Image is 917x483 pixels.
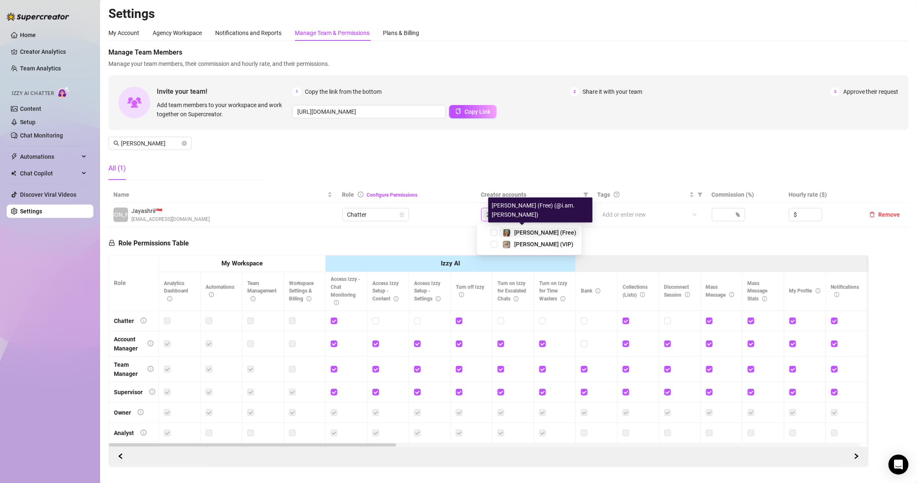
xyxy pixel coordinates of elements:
img: Ellie (VIP) [503,241,510,248]
span: filter [583,192,588,197]
span: Collections (Lists) [623,284,648,298]
span: info-circle [141,430,146,435]
span: lock [108,240,115,246]
a: Settings [20,208,42,215]
span: Manage Team Members [108,48,909,58]
span: Access Izzy Setup - Content [372,280,399,302]
span: Creator accounts [481,190,580,199]
span: Remove [879,211,900,218]
span: Turn on Izzy for Time Wasters [539,280,567,302]
span: Bank [581,288,600,294]
div: Supervisor [114,388,143,397]
input: Search members [121,139,180,148]
th: Hourly rate ($) [784,187,861,203]
span: info-circle [459,292,464,297]
img: Chat Copilot [11,170,16,176]
a: Home [20,32,36,38]
a: Team Analytics [20,65,61,72]
div: Team Manager [114,360,141,378]
span: lock [399,212,404,217]
span: [PERSON_NAME] (VIP) [514,241,573,248]
span: 3 [831,87,840,96]
span: Jayashrii 🇸🇬 [131,206,210,215]
a: Chat Monitoring [20,132,63,139]
span: info-circle [148,340,153,346]
button: Copy Link [449,105,497,118]
a: Creator Analytics [20,45,87,58]
div: Open Intercom Messenger [889,455,909,475]
span: info-circle [358,192,364,198]
span: delete [869,212,875,218]
span: 1 [292,87,301,96]
span: Turn off Izzy [456,284,484,298]
span: Turn on Izzy for Escalated Chats [497,280,526,302]
span: info-circle [209,292,214,297]
span: thunderbolt [11,153,18,160]
button: close-circle [182,141,187,146]
a: Content [20,105,41,112]
span: search [113,140,119,146]
span: info-circle [394,296,399,301]
span: [PERSON_NAME] [98,210,143,219]
div: Agency Workspace [153,28,202,38]
strong: Izzy AI [441,260,460,267]
h5: Role Permissions Table [108,238,189,248]
div: Chatter [114,316,134,325]
a: Discover Viral Videos [20,191,76,198]
span: info-circle [334,300,339,305]
span: question-circle [614,192,620,198]
th: Name [108,187,337,203]
span: copy [455,108,461,114]
span: info-circle [514,296,519,301]
span: Approve their request [843,87,899,96]
span: My Profile [789,288,821,294]
span: info-circle [640,292,645,297]
span: Tags [598,190,610,199]
span: info-circle [307,296,312,301]
span: Access Izzy - Chat Monitoring [331,276,360,306]
div: Analyst [114,428,134,438]
span: Mass Message [706,284,734,298]
span: Add team members to your workspace and work together on Supercreator. [157,100,289,119]
span: Chat Copilot [20,167,79,180]
div: Owner [114,408,131,417]
span: Izzy AI Chatter [12,90,54,98]
span: info-circle [685,292,690,297]
span: 2 [570,87,579,96]
img: AI Chatter [57,86,70,98]
button: Scroll Forward [114,450,127,463]
span: Access Izzy Setup - Settings [414,280,441,302]
button: Scroll Backward [850,450,863,463]
span: info-circle [762,296,767,301]
span: info-circle [167,296,172,301]
span: Invite your team! [157,86,292,97]
th: Commission (%) [707,187,784,203]
strong: My Workspace [221,260,263,267]
span: info-circle [138,409,143,415]
span: Analytics Dashboard [164,280,188,302]
span: Share it with your team [583,87,642,96]
span: Copy Link [465,108,490,115]
span: info-circle [816,288,821,293]
span: info-circle [834,292,839,297]
img: Ellie (Free) [503,229,510,237]
span: filter [696,188,704,201]
span: Copy the link from the bottom [305,87,382,96]
div: Manage Team & Permissions [295,28,369,38]
span: Workspace Settings & Billing [289,280,314,302]
div: My Account [108,28,139,38]
span: Chatter [347,208,404,221]
div: All (1) [108,163,126,173]
th: Role [109,255,159,311]
span: Mass Message Stats [748,280,768,302]
a: Configure Permissions [367,192,418,198]
span: info-circle [251,296,256,301]
span: Select tree node [491,229,497,236]
span: info-circle [149,389,155,395]
span: filter [582,188,590,201]
span: right [854,453,859,459]
a: Setup [20,119,35,125]
div: Account Manager [114,335,141,353]
button: Remove [866,210,904,220]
